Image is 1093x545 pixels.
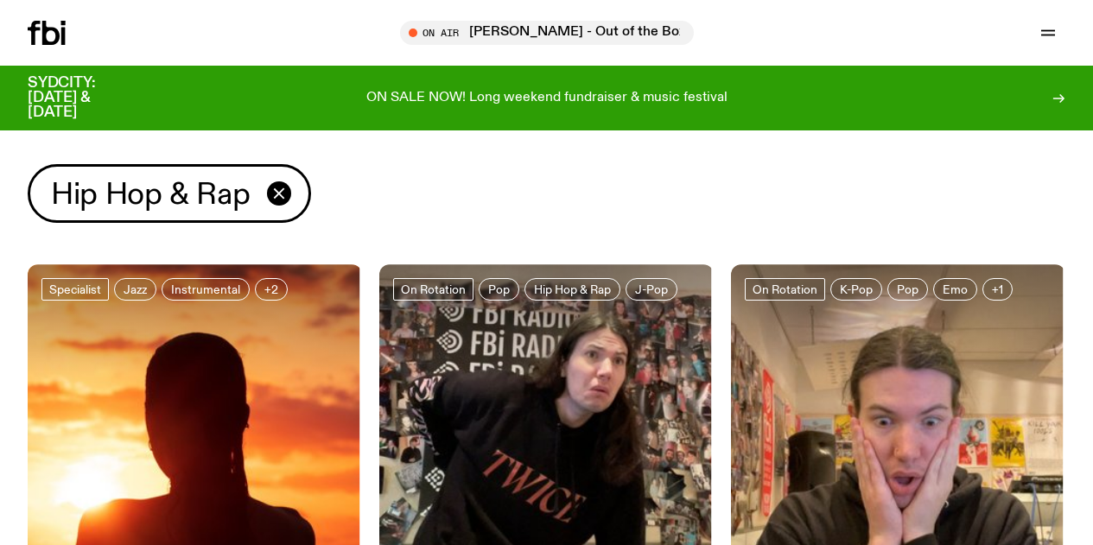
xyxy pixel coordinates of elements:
span: On Rotation [753,283,817,296]
span: +2 [264,283,278,296]
span: +1 [992,283,1003,296]
a: Pop [887,278,928,301]
a: On Rotation [745,278,825,301]
span: Emo [943,283,968,296]
span: On Rotation [401,283,466,296]
button: +2 [255,278,288,301]
span: Instrumental [171,283,240,296]
a: K-Pop [830,278,882,301]
a: Pop [479,278,519,301]
h3: SYDCITY: [DATE] & [DATE] [28,76,138,120]
span: Jazz [124,283,147,296]
a: Jazz [114,278,156,301]
span: J-Pop [635,283,668,296]
span: Specialist [49,283,101,296]
span: Pop [897,283,918,296]
a: On Rotation [393,278,473,301]
button: +1 [982,278,1013,301]
a: Hip Hop & Rap [524,278,620,301]
p: ON SALE NOW! Long weekend fundraiser & music festival [366,91,728,106]
span: K-Pop [840,283,873,296]
a: Emo [933,278,977,301]
button: On Air[PERSON_NAME] - Out of the Box [400,21,694,45]
span: Hip Hop & Rap [51,177,250,211]
span: Pop [488,283,510,296]
a: Instrumental [162,278,250,301]
a: Specialist [41,278,109,301]
a: J-Pop [626,278,677,301]
span: Hip Hop & Rap [534,283,611,296]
